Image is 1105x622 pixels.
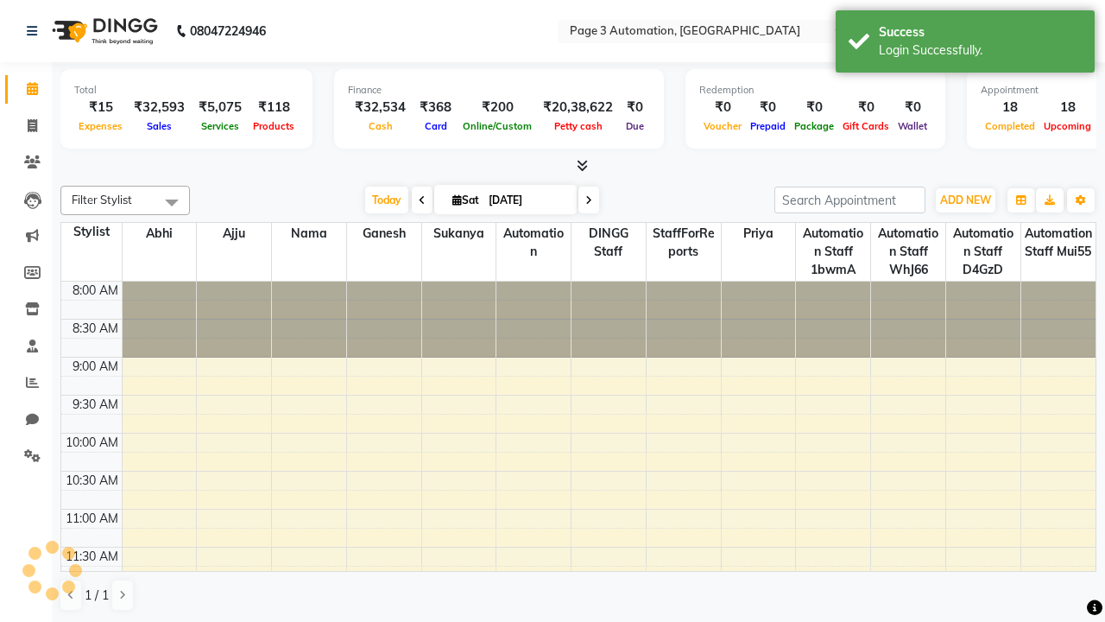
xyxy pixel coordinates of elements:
div: Success [879,23,1082,41]
div: ₹118 [249,98,299,117]
img: logo [44,7,162,55]
span: 1 / 1 [85,587,109,605]
div: ₹15 [74,98,127,117]
div: ₹0 [746,98,790,117]
span: Sales [142,120,176,132]
div: 10:00 AM [62,434,122,452]
span: Nama [272,223,346,244]
span: Products [249,120,299,132]
span: Cash [364,120,397,132]
span: Sat [448,194,483,206]
div: 8:30 AM [69,320,122,338]
div: ₹0 [699,98,746,117]
div: 9:30 AM [69,396,122,414]
span: Automation Staff WhJ66 [871,223,945,281]
span: Ganesh [347,223,421,244]
span: Ajju [197,223,271,244]
span: ADD NEW [940,194,991,206]
div: ₹200 [458,98,536,117]
span: Filter Stylist [72,193,132,206]
input: 2025-10-04 [483,187,570,213]
span: Card [420,120,451,132]
div: Stylist [61,223,122,241]
div: Login Successfully. [879,41,1082,60]
span: Expenses [74,120,127,132]
span: Completed [981,120,1039,132]
span: Automation Staff Mui55 [1021,223,1096,263]
div: 18 [1039,98,1096,117]
span: Prepaid [746,120,790,132]
input: Search Appointment [774,187,925,213]
div: ₹5,075 [192,98,249,117]
b: 08047224946 [190,7,266,55]
div: 11:00 AM [62,510,122,528]
div: Finance [348,83,650,98]
div: 9:00 AM [69,358,122,376]
span: Abhi [123,223,197,244]
span: Automation Staff D4GzD [946,223,1020,281]
div: 18 [981,98,1039,117]
span: Package [790,120,838,132]
span: Online/Custom [458,120,536,132]
span: Upcoming [1039,120,1096,132]
div: Redemption [699,83,931,98]
span: Due [622,120,648,132]
span: StaffForReports [647,223,721,263]
span: Voucher [699,120,746,132]
div: 11:30 AM [62,548,122,566]
span: DINGG Staff [571,223,646,263]
span: Sukanya [422,223,496,244]
span: Services [197,120,243,132]
div: ₹32,593 [127,98,192,117]
span: Gift Cards [838,120,893,132]
span: Today [365,187,408,213]
span: Petty cash [550,120,607,132]
span: Priya [722,223,796,244]
div: ₹0 [838,98,893,117]
div: 8:00 AM [69,282,122,300]
div: Total [74,83,299,98]
div: ₹0 [790,98,838,117]
button: ADD NEW [936,188,995,213]
div: ₹20,38,622 [536,98,620,117]
span: Wallet [893,120,931,132]
div: ₹0 [893,98,931,117]
span: Automation [496,223,571,263]
div: ₹368 [413,98,458,117]
div: ₹0 [620,98,650,117]
div: ₹32,534 [348,98,413,117]
span: Automation Staff 1bwmA [796,223,870,281]
div: 10:30 AM [62,472,122,490]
